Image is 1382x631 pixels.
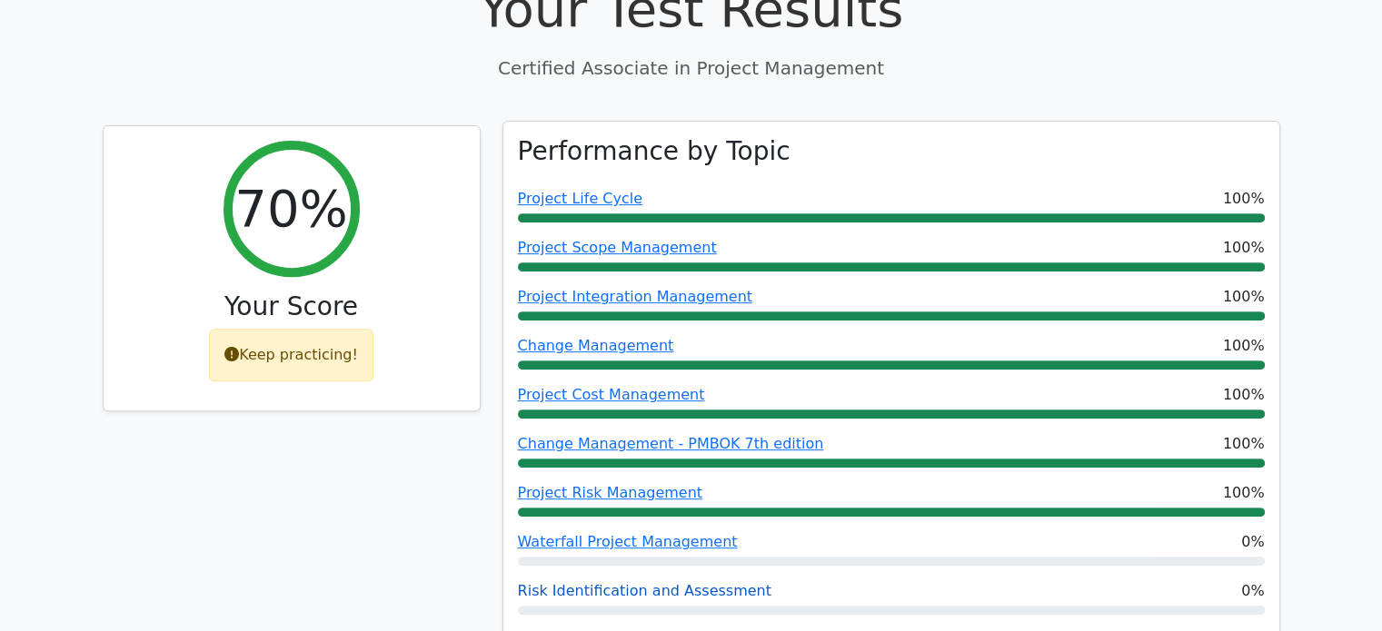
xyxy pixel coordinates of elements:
h3: Performance by Topic [518,136,790,167]
a: Project Cost Management [518,386,705,403]
span: 100% [1223,237,1265,259]
div: Keep practicing! [209,329,373,381]
a: Waterfall Project Management [518,533,738,550]
a: Project Risk Management [518,484,702,501]
span: 100% [1223,433,1265,455]
a: Change Management - PMBOK 7th edition [518,435,824,452]
span: 0% [1241,580,1264,602]
span: 100% [1223,188,1265,210]
a: Change Management [518,337,674,354]
span: 0% [1241,531,1264,553]
span: 100% [1223,384,1265,406]
a: Project Life Cycle [518,190,642,207]
h2: 70% [234,178,347,239]
a: Project Scope Management [518,239,717,256]
span: 100% [1223,482,1265,504]
p: Certified Associate in Project Management [103,54,1280,82]
span: 100% [1223,335,1265,357]
a: Risk Identification and Assessment [518,582,771,599]
h3: Your Score [118,291,465,322]
span: 100% [1223,286,1265,308]
a: Project Integration Management [518,288,752,305]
